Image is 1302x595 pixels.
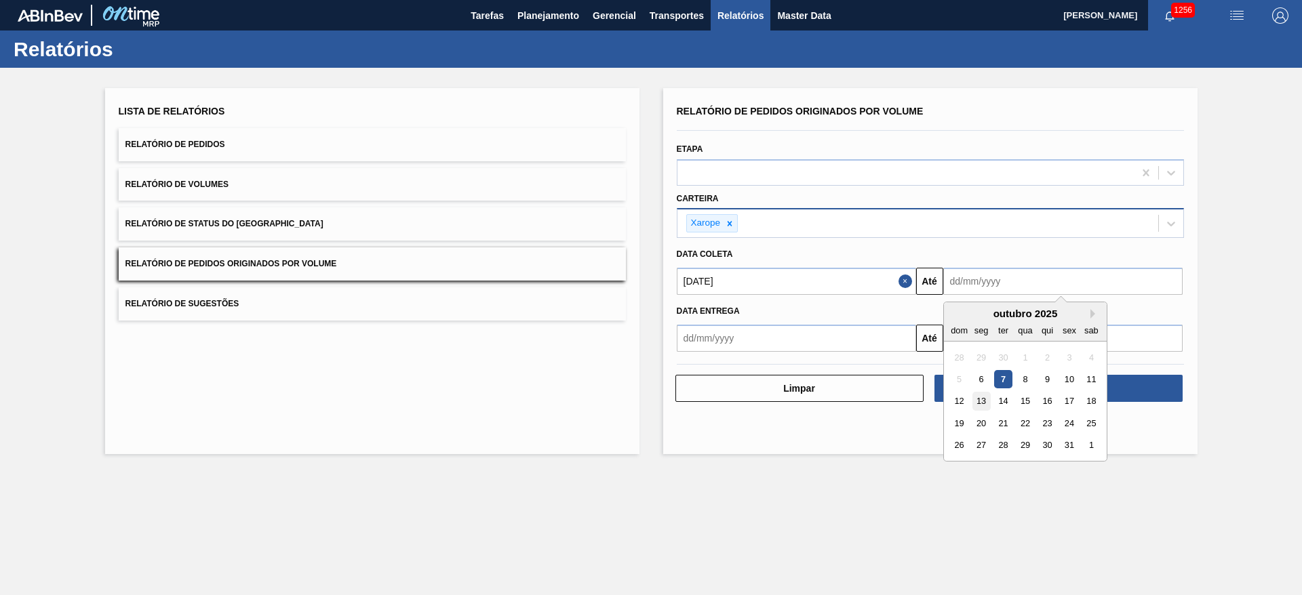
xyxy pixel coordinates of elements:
div: seg [972,321,990,340]
img: Logout [1272,7,1288,24]
div: qua [1016,321,1034,340]
span: Tarefas [471,7,504,24]
div: Xarope [687,215,723,232]
span: Relatório de Volumes [125,180,229,189]
button: Notificações [1148,6,1191,25]
button: Relatório de Pedidos Originados por Volume [119,247,626,281]
button: Até [916,325,943,352]
button: Limpar [675,375,924,402]
input: dd/mm/yyyy [677,325,916,352]
span: Gerencial [593,7,636,24]
div: Choose quarta-feira, 22 de outubro de 2025 [1016,414,1034,432]
div: Choose sexta-feira, 31 de outubro de 2025 [1060,436,1078,455]
div: Choose sábado, 18 de outubro de 2025 [1082,392,1100,411]
span: Transportes [650,7,704,24]
div: sab [1082,321,1100,340]
div: Choose segunda-feira, 27 de outubro de 2025 [972,436,990,455]
div: Choose terça-feira, 21 de outubro de 2025 [993,414,1012,432]
span: Master Data [777,7,831,24]
button: Download [934,375,1183,402]
button: Relatório de Pedidos [119,128,626,161]
div: qui [1038,321,1056,340]
span: Relatório de Sugestões [125,299,239,308]
div: ter [993,321,1012,340]
div: Choose domingo, 12 de outubro de 2025 [950,392,968,411]
img: TNhmsLtSVTkK8tSr43FrP2fwEKptu5GPRR3wAAAABJRU5ErkJggg== [18,9,83,22]
span: Relatório de Pedidos Originados por Volume [677,106,924,117]
span: Data Entrega [677,306,740,316]
button: Next Month [1090,309,1100,319]
div: Choose sexta-feira, 17 de outubro de 2025 [1060,392,1078,411]
button: Relatório de Volumes [119,168,626,201]
div: Choose quinta-feira, 30 de outubro de 2025 [1038,436,1056,455]
div: Choose sábado, 25 de outubro de 2025 [1082,414,1100,432]
label: Etapa [677,144,703,154]
div: Choose quarta-feira, 15 de outubro de 2025 [1016,392,1034,411]
span: Relatórios [717,7,764,24]
div: Not available sexta-feira, 3 de outubro de 2025 [1060,348,1078,367]
div: Choose sábado, 11 de outubro de 2025 [1082,370,1100,388]
h1: Relatórios [14,41,254,57]
div: Not available quinta-feira, 2 de outubro de 2025 [1038,348,1056,367]
span: 1256 [1171,3,1195,18]
div: Choose segunda-feira, 13 de outubro de 2025 [972,392,990,411]
div: sex [1060,321,1078,340]
div: Choose sexta-feira, 10 de outubro de 2025 [1060,370,1078,388]
button: Relatório de Sugestões [119,287,626,321]
div: Choose quarta-feira, 29 de outubro de 2025 [1016,436,1034,455]
div: Not available terça-feira, 30 de setembro de 2025 [993,348,1012,367]
div: outubro 2025 [944,308,1107,319]
div: Choose terça-feira, 28 de outubro de 2025 [993,436,1012,455]
img: userActions [1229,7,1245,24]
div: Not available sábado, 4 de outubro de 2025 [1082,348,1100,367]
div: Choose domingo, 26 de outubro de 2025 [950,436,968,455]
div: Not available domingo, 28 de setembro de 2025 [950,348,968,367]
button: Close [899,268,916,295]
div: Choose sábado, 1 de novembro de 2025 [1082,436,1100,455]
div: Choose quarta-feira, 8 de outubro de 2025 [1016,370,1034,388]
div: Choose sexta-feira, 24 de outubro de 2025 [1060,414,1078,432]
div: dom [950,321,968,340]
div: Choose terça-feira, 14 de outubro de 2025 [993,392,1012,411]
div: Choose quinta-feira, 16 de outubro de 2025 [1038,392,1056,411]
span: Data coleta [677,249,733,259]
span: Lista de Relatórios [119,106,225,117]
div: Choose quinta-feira, 9 de outubro de 2025 [1038,370,1056,388]
div: Choose segunda-feira, 20 de outubro de 2025 [972,414,990,432]
div: Choose quinta-feira, 23 de outubro de 2025 [1038,414,1056,432]
span: Relatório de Status do [GEOGRAPHIC_DATA] [125,219,323,228]
input: dd/mm/yyyy [943,268,1183,295]
div: Not available quarta-feira, 1 de outubro de 2025 [1016,348,1034,367]
div: Not available domingo, 5 de outubro de 2025 [950,370,968,388]
div: month 2025-10 [948,346,1102,456]
div: Choose terça-feira, 7 de outubro de 2025 [993,370,1012,388]
button: Relatório de Status do [GEOGRAPHIC_DATA] [119,207,626,241]
div: Choose segunda-feira, 6 de outubro de 2025 [972,370,990,388]
span: Planejamento [517,7,579,24]
button: Até [916,268,943,295]
span: Relatório de Pedidos Originados por Volume [125,259,337,268]
div: Not available segunda-feira, 29 de setembro de 2025 [972,348,990,367]
input: dd/mm/yyyy [677,268,916,295]
div: Choose domingo, 19 de outubro de 2025 [950,414,968,432]
span: Relatório de Pedidos [125,140,225,149]
label: Carteira [677,194,719,203]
